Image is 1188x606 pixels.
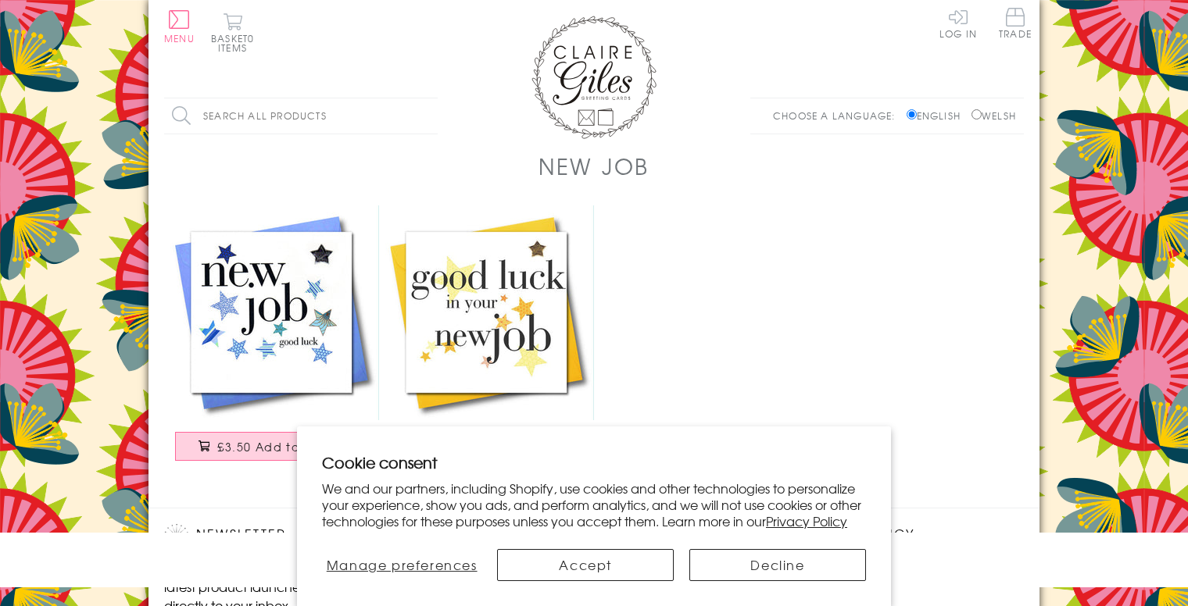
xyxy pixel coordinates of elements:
[164,524,430,547] h2: Newsletter
[379,205,594,476] a: New Job Card, Good Luck, Embellished with a padded star £3.50 Add to Basket
[972,109,982,119] input: Welsh
[907,109,917,119] input: English
[175,432,369,461] button: £3.50 Add to Basket
[497,549,674,581] button: Accept
[322,451,866,473] h2: Cookie consent
[939,8,977,38] a: Log In
[327,555,478,574] span: Manage preferences
[164,31,195,45] span: Menu
[972,109,1016,123] label: Welsh
[322,480,866,529] p: We and our partners, including Shopify, use cookies and other technologies to personalize your ex...
[218,31,254,55] span: 0 items
[539,150,649,182] h1: New Job
[379,205,594,420] img: New Job Card, Good Luck, Embellished with a padded star
[766,512,847,530] a: Privacy Policy
[531,16,657,139] img: Claire Giles Greetings Cards
[999,8,1032,41] a: Trade
[217,439,345,454] span: £3.50 Add to Basket
[773,109,904,123] p: Choose a language:
[689,549,866,581] button: Decline
[164,205,379,420] img: New Job Card, Blue Stars, Good Luck, padded star embellished
[164,98,438,134] input: Search all products
[164,10,195,43] button: Menu
[999,8,1032,38] span: Trade
[422,98,438,134] input: Search
[907,109,968,123] label: English
[211,12,254,52] button: Basket0 items
[322,549,481,581] button: Manage preferences
[164,205,379,476] a: New Job Card, Blue Stars, Good Luck, padded star embellished £3.50 Add to Basket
